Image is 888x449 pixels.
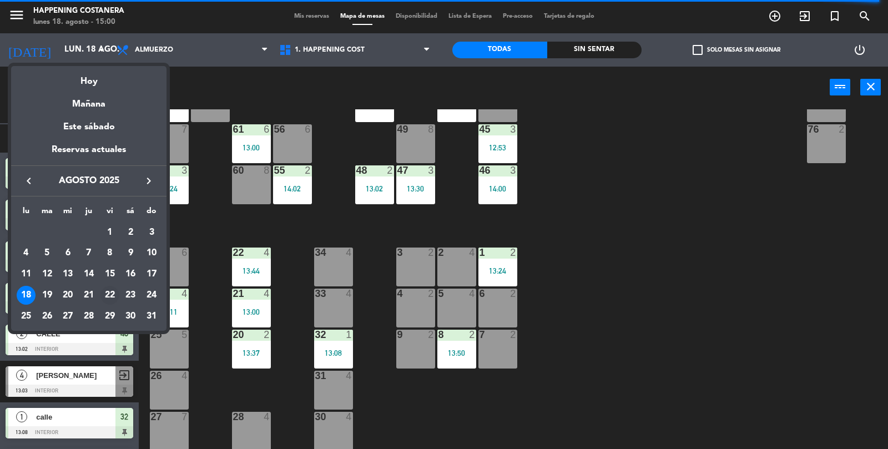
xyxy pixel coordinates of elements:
div: 2 [121,223,140,242]
div: 6 [58,244,77,263]
div: 30 [121,307,140,326]
td: 19 de agosto de 2025 [37,285,58,306]
div: 5 [38,244,57,263]
td: 17 de agosto de 2025 [141,264,162,285]
td: 16 de agosto de 2025 [120,264,142,285]
td: 31 de agosto de 2025 [141,306,162,327]
td: 7 de agosto de 2025 [78,243,99,264]
div: 19 [38,286,57,305]
td: 14 de agosto de 2025 [78,264,99,285]
th: jueves [78,205,99,222]
td: 26 de agosto de 2025 [37,306,58,327]
td: 15 de agosto de 2025 [99,264,120,285]
div: Hoy [11,66,167,89]
div: 18 [17,286,36,305]
td: 28 de agosto de 2025 [78,306,99,327]
div: 14 [79,265,98,284]
div: 27 [58,307,77,326]
div: 16 [121,265,140,284]
div: 13 [58,265,77,284]
div: 23 [121,286,140,305]
td: 29 de agosto de 2025 [99,306,120,327]
td: 1 de agosto de 2025 [99,222,120,243]
i: keyboard_arrow_left [22,174,36,188]
div: 3 [142,223,161,242]
td: 25 de agosto de 2025 [16,306,37,327]
td: 21 de agosto de 2025 [78,285,99,306]
td: 6 de agosto de 2025 [57,243,78,264]
td: 23 de agosto de 2025 [120,285,142,306]
div: 12 [38,265,57,284]
div: 7 [79,244,98,263]
td: 3 de agosto de 2025 [141,222,162,243]
td: 11 de agosto de 2025 [16,264,37,285]
td: 9 de agosto de 2025 [120,243,142,264]
div: Este sábado [11,112,167,143]
th: viernes [99,205,120,222]
div: 26 [38,307,57,326]
button: keyboard_arrow_right [139,174,159,188]
i: keyboard_arrow_right [142,174,155,188]
td: 12 de agosto de 2025 [37,264,58,285]
td: 22 de agosto de 2025 [99,285,120,306]
td: 24 de agosto de 2025 [141,285,162,306]
div: 28 [79,307,98,326]
div: 8 [100,244,119,263]
td: 27 de agosto de 2025 [57,306,78,327]
th: martes [37,205,58,222]
td: 20 de agosto de 2025 [57,285,78,306]
div: 1 [100,223,119,242]
div: 15 [100,265,119,284]
td: 2 de agosto de 2025 [120,222,142,243]
td: 30 de agosto de 2025 [120,306,142,327]
td: 5 de agosto de 2025 [37,243,58,264]
div: 24 [142,286,161,305]
th: domingo [141,205,162,222]
div: 25 [17,307,36,326]
div: 17 [142,265,161,284]
th: sábado [120,205,142,222]
td: 10 de agosto de 2025 [141,243,162,264]
span: agosto 2025 [39,174,139,188]
div: 4 [17,244,36,263]
div: Mañana [11,89,167,112]
div: 11 [17,265,36,284]
div: 20 [58,286,77,305]
div: 29 [100,307,119,326]
div: 21 [79,286,98,305]
button: keyboard_arrow_left [19,174,39,188]
td: 8 de agosto de 2025 [99,243,120,264]
th: lunes [16,205,37,222]
div: 9 [121,244,140,263]
td: AGO. [16,222,99,243]
div: 22 [100,286,119,305]
td: 13 de agosto de 2025 [57,264,78,285]
th: miércoles [57,205,78,222]
div: 10 [142,244,161,263]
div: Reservas actuales [11,143,167,165]
div: 31 [142,307,161,326]
td: 4 de agosto de 2025 [16,243,37,264]
td: 18 de agosto de 2025 [16,285,37,306]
